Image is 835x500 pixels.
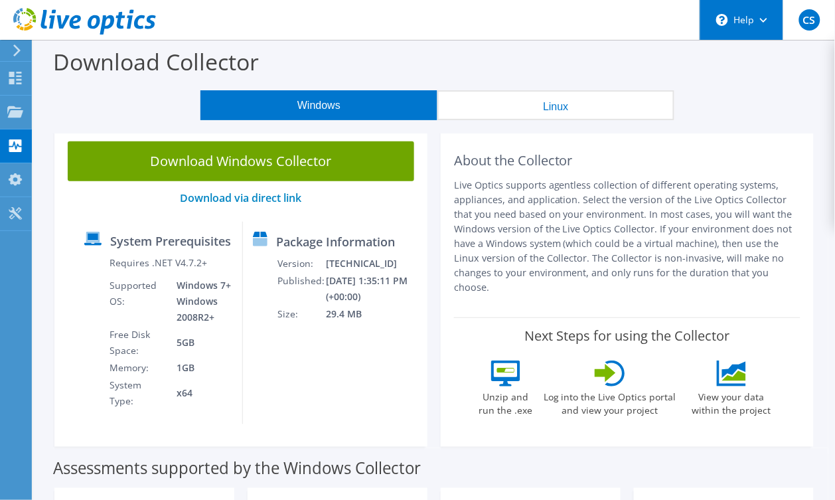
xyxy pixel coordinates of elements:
label: Log into the Live Optics portal and view your project [543,386,677,417]
span: CS [799,9,820,31]
td: Free Disk Space: [109,326,166,359]
td: 5GB [167,326,232,359]
label: System Prerequisites [110,234,231,248]
td: 1GB [167,359,232,376]
td: [TECHNICAL_ID] [325,255,421,272]
a: Download Windows Collector [68,141,414,181]
p: Live Optics supports agentless collection of different operating systems, appliances, and applica... [454,178,800,295]
td: [DATE] 1:35:11 PM (+00:00) [325,272,421,305]
label: Download Collector [53,46,259,77]
a: Download via direct link [181,191,302,205]
td: Version: [277,255,325,272]
td: x64 [167,376,232,410]
td: Supported OS: [109,277,166,326]
label: Unzip and run the .exe [475,386,536,417]
h2: About the Collector [454,153,800,169]
td: 29.4 MB [325,305,421,323]
svg: \n [716,14,728,26]
button: Windows [200,90,437,120]
td: Windows 7+ Windows 2008R2+ [167,277,232,326]
label: Package Information [276,235,395,248]
label: Next Steps for using the Collector [525,328,730,344]
label: Requires .NET V4.7.2+ [110,256,207,270]
label: Assessments supported by the Windows Collector [53,461,421,475]
td: System Type: [109,376,166,410]
td: Memory: [109,359,166,376]
td: Size: [277,305,325,323]
button: Linux [437,90,674,120]
label: View your data within the project [684,386,779,417]
td: Published: [277,272,325,305]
